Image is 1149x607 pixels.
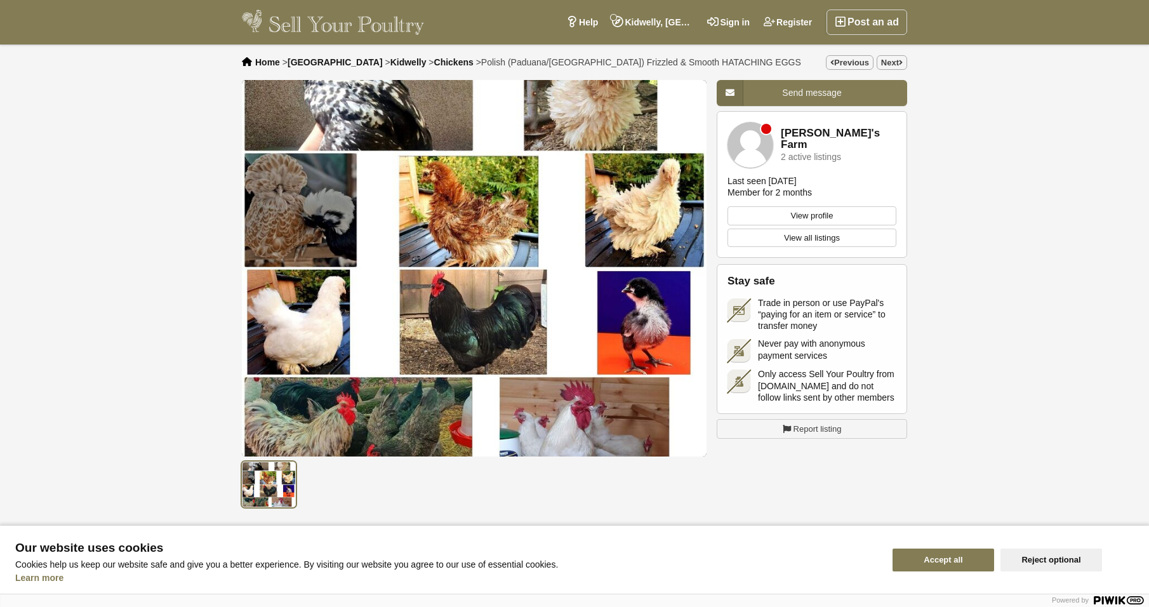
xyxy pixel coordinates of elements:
[476,57,801,67] li: >
[385,57,426,67] li: >
[242,80,707,457] img: Polish (Paduana/Padua) Frizzled & Smooth HATACHING EGGS - 1/1
[242,10,424,35] img: Sell Your Poultry
[727,175,797,187] div: Last seen [DATE]
[288,57,383,67] a: [GEOGRAPHIC_DATA]
[782,88,841,98] span: Send message
[717,80,907,106] a: Send message
[727,206,896,225] a: View profile
[242,462,296,507] img: Polish (Paduana/Padua) Frizzled & Smooth HATACHING EGGS - 1
[727,229,896,248] a: View all listings
[877,55,907,70] a: Next
[781,128,896,151] a: [PERSON_NAME]'s Farm
[242,80,707,457] li: 1 / 1
[390,57,427,67] a: Kidwelly
[434,57,474,67] a: Chickens
[827,10,907,35] a: Post an ad
[1000,549,1102,571] button: Reject optional
[481,57,801,67] span: Polish (Paduana/[GEOGRAPHIC_DATA]) Frizzled & Smooth HATACHING EGGS
[826,55,873,70] a: Previous
[758,297,896,332] span: Trade in person or use PayPal's “paying for an item or service” to transfer money
[727,187,812,198] div: Member for 2 months
[255,57,280,67] a: Home
[794,423,842,436] span: Report listing
[758,368,896,403] span: Only access Sell Your Poultry from [DOMAIN_NAME] and do not follow links sent by other members
[15,573,63,583] a: Learn more
[15,559,877,570] p: Cookies help us keep our website safe and give you a better experience. By visiting our website y...
[559,10,605,35] a: Help
[781,152,841,162] div: 2 active listings
[605,10,700,35] a: Kidwelly, [GEOGRAPHIC_DATA]
[757,10,819,35] a: Register
[717,419,907,439] a: Report listing
[428,57,473,67] li: >
[1052,596,1089,604] span: Powered by
[282,57,383,67] li: >
[893,549,994,571] button: Accept all
[15,542,877,554] span: Our website uses cookies
[761,124,771,134] div: Member is offline
[758,338,896,361] span: Never pay with anonymous payment services
[727,275,896,288] h2: Stay safe
[727,122,773,168] img: Gracie's Farm
[700,10,757,35] a: Sign in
